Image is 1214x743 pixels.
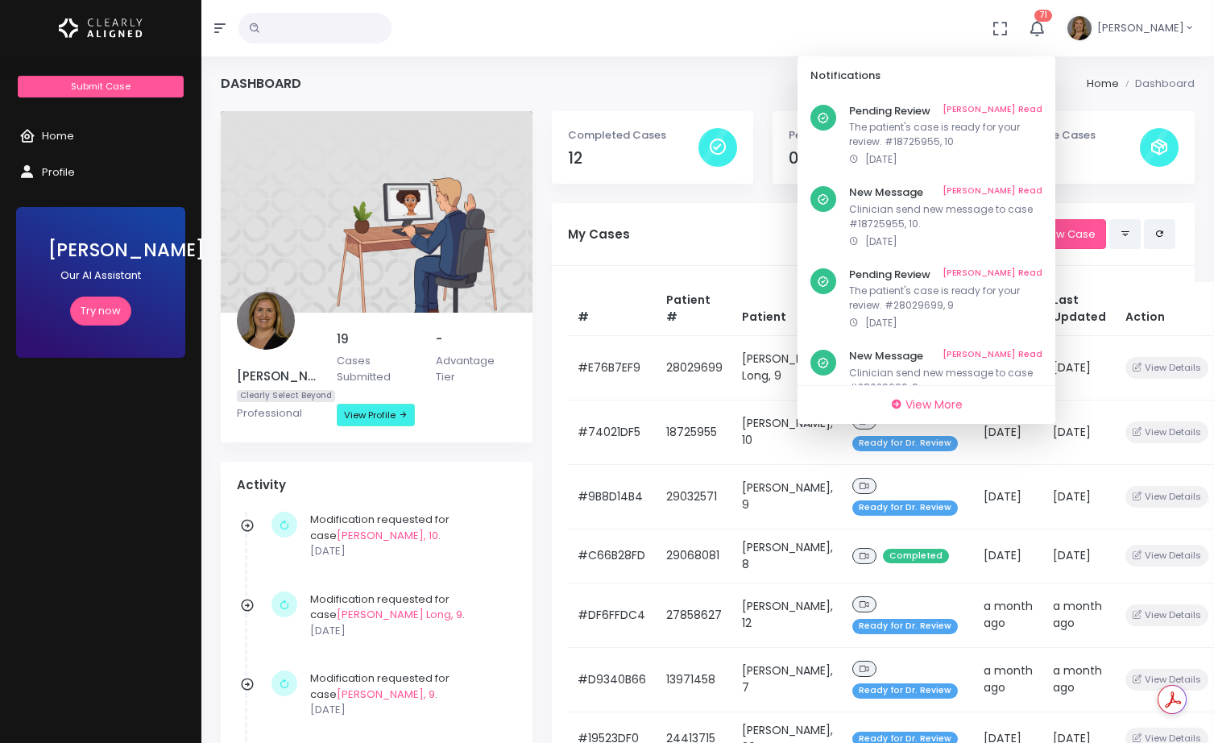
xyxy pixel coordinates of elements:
[1125,669,1208,691] button: View Details
[1097,20,1184,36] span: [PERSON_NAME]
[865,316,897,330] span: [DATE]
[1043,464,1116,529] td: [DATE]
[221,76,301,91] h4: Dashboard
[568,127,698,143] p: Completed Cases
[905,396,963,413] span: View More
[732,282,843,336] th: Patient
[974,583,1043,647] td: a month ago
[657,400,732,464] td: 18725955
[1043,400,1116,464] td: [DATE]
[732,647,843,712] td: [PERSON_NAME], 7
[657,529,732,583] td: 29068081
[798,340,1055,422] a: New Message[PERSON_NAME] ReadClinician send new message to case #28029699, 9.
[732,400,843,464] td: [PERSON_NAME], 10
[1125,486,1208,508] button: View Details
[798,95,1055,385] div: scrollable content
[568,149,698,168] h4: 12
[1125,357,1208,379] button: View Details
[568,529,657,583] td: #C66B28FD
[310,670,508,718] div: Modification requested for case .
[568,583,657,647] td: #DF6FFDC4
[974,529,1043,583] td: [DATE]
[237,478,516,492] h4: Activity
[657,647,732,712] td: 13971458
[798,56,1055,424] div: 71
[1009,149,1140,168] h4: -12
[974,464,1043,529] td: [DATE]
[732,529,843,583] td: [PERSON_NAME], 8
[337,687,435,702] a: [PERSON_NAME], 9
[943,186,1042,199] a: [PERSON_NAME] Read
[798,176,1055,259] a: New Message[PERSON_NAME] ReadClinician send new message to case #18725955, 10.[DATE]
[974,647,1043,712] td: a month ago
[1065,14,1094,43] img: Header Avatar
[1043,529,1116,583] td: [DATE]
[568,282,657,336] th: #
[865,235,897,248] span: [DATE]
[310,591,508,639] div: Modification requested for case .
[849,366,1042,395] p: Clinician send new message to case #28029699, 9.
[1125,545,1208,567] button: View Details
[310,702,508,718] p: [DATE]
[310,512,508,559] div: Modification requested for case .
[237,390,335,402] span: Clearly Select Beyond
[657,583,732,647] td: 27858627
[849,186,1042,199] h6: New Message
[70,297,131,326] a: Try now
[804,392,1049,417] a: View More
[852,683,958,699] span: Ready for Dr. Review
[337,332,417,347] h5: 19
[310,543,508,559] p: [DATE]
[1043,647,1116,712] td: a month ago
[657,464,732,529] td: 29032571
[883,549,949,564] span: Completed
[943,350,1042,363] a: [PERSON_NAME] Read
[48,239,153,261] h3: [PERSON_NAME]
[59,11,143,45] img: Logo Horizontal
[337,404,415,426] a: View Profile
[237,405,317,421] p: Professional
[943,105,1042,118] a: [PERSON_NAME] Read
[337,353,417,384] p: Cases Submitted
[568,647,657,712] td: #D9340B66
[71,80,131,93] span: Submit Case
[48,268,153,284] p: Our AI Assistant
[1043,335,1116,400] td: [DATE]
[310,623,508,639] p: [DATE]
[798,95,1055,177] a: Pending Review[PERSON_NAME] ReadThe patient's case is ready for your review. #18725955, 10[DATE]
[18,76,183,98] a: Submit Case
[436,332,516,347] h5: -
[568,464,657,529] td: #9B8D14B4
[865,152,897,166] span: [DATE]
[1034,10,1052,22] span: 71
[849,268,1042,281] h6: Pending Review
[849,284,1042,313] p: The patient's case is ready for your review. #28029699, 9
[852,436,958,451] span: Ready for Dr. Review
[810,69,1023,82] h6: Notifications
[849,350,1042,363] h6: New Message
[237,369,317,384] h5: [PERSON_NAME]
[42,128,74,143] span: Home
[1009,127,1140,143] p: Available Cases
[1119,76,1195,92] li: Dashboard
[1043,583,1116,647] td: a month ago
[1125,421,1208,443] button: View Details
[657,282,732,336] th: Patient #
[337,607,462,622] a: [PERSON_NAME] Long, 9
[1043,282,1116,336] th: Last Updated
[568,335,657,400] td: #E76B7EF9
[789,127,919,143] p: Pending Cases
[568,227,992,242] h5: My Cases
[849,202,1042,231] p: Clinician send new message to case #18725955, 10.
[732,464,843,529] td: [PERSON_NAME], 9
[436,353,516,384] p: Advantage Tier
[849,105,1042,118] h6: Pending Review
[1087,76,1119,92] li: Home
[657,335,732,400] td: 28029699
[337,528,438,543] a: [PERSON_NAME], 10
[568,400,657,464] td: #74021DF5
[798,259,1055,341] a: Pending Review[PERSON_NAME] ReadThe patient's case is ready for your review. #28029699, 9[DATE]
[974,400,1043,464] td: [DATE]
[943,268,1042,281] a: [PERSON_NAME] Read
